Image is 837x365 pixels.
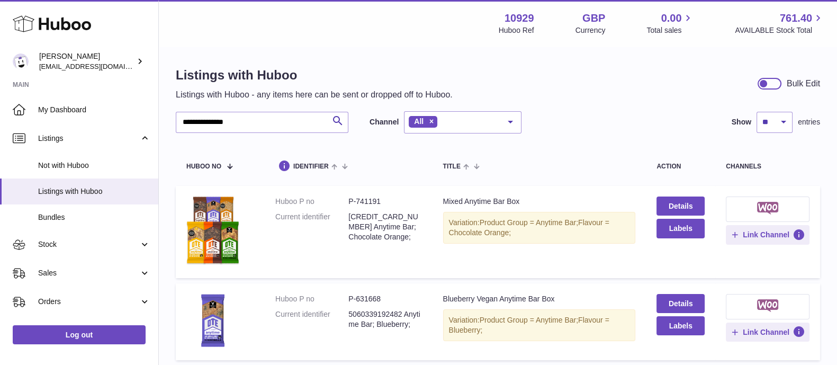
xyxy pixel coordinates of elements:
a: 0.00 Total sales [646,11,694,35]
span: 0.00 [661,11,682,25]
span: Stock [38,239,139,250]
span: Link Channel [743,230,789,239]
span: Flavour = Blueberry; [449,316,609,334]
span: Listings with Huboo [38,186,150,197]
div: Variation: [443,212,636,244]
span: Listings [38,133,139,144]
button: Labels [656,219,705,238]
dt: Huboo P no [275,197,348,207]
span: identifier [293,163,329,170]
span: Link Channel [743,327,789,337]
div: Huboo Ref [499,25,534,35]
span: Total sales [646,25,694,35]
img: woocommerce-small.png [757,202,779,215]
dt: Huboo P no [275,294,348,304]
button: Labels [656,316,705,335]
img: internalAdmin-10929@internal.huboo.com [13,54,29,69]
a: Log out [13,325,146,344]
span: Orders [38,297,139,307]
span: Huboo no [186,163,221,170]
dd: 5060339192482 Anytime Bar; Blueberry; [348,309,421,330]
span: 761.40 [780,11,812,25]
a: Details [656,294,705,313]
span: Not with Huboo [38,161,150,171]
dt: Current identifier [275,212,348,242]
div: action [656,163,705,170]
div: channels [726,163,809,170]
dd: P-631668 [348,294,421,304]
div: Bulk Edit [787,78,820,90]
button: Link Channel [726,323,809,342]
span: Bundles [38,212,150,222]
strong: 10929 [505,11,534,25]
label: Show [732,117,751,127]
div: Currency [575,25,606,35]
h1: Listings with Huboo [176,67,453,84]
label: Channel [370,117,399,127]
span: Sales [38,268,139,278]
dd: P-741191 [348,197,421,207]
span: Product Group = Anytime Bar; [480,218,578,227]
span: title [443,163,461,170]
span: entries [798,117,820,127]
span: AVAILABLE Stock Total [735,25,824,35]
div: Mixed Anytime Bar Box [443,197,636,207]
img: Mixed Anytime Bar Box [186,197,239,265]
p: Listings with Huboo - any items here can be sent or dropped off to Huboo. [176,89,453,101]
dt: Current identifier [275,309,348,330]
button: Link Channel [726,225,809,244]
div: [PERSON_NAME] [39,51,134,72]
strong: GBP [582,11,605,25]
a: Details [656,197,705,216]
span: My Dashboard [38,105,150,115]
dd: [CREDIT_CARD_NUMBER] Anytime Bar; Chocolate Orange; [348,212,421,242]
a: 761.40 AVAILABLE Stock Total [735,11,824,35]
span: [EMAIL_ADDRESS][DOMAIN_NAME] [39,62,156,70]
span: All [414,117,424,126]
div: Variation: [443,309,636,341]
img: Blueberry Vegan Anytime Bar Box [186,294,239,347]
span: Product Group = Anytime Bar; [480,316,578,324]
img: woocommerce-small.png [757,299,779,312]
div: Blueberry Vegan Anytime Bar Box [443,294,636,304]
